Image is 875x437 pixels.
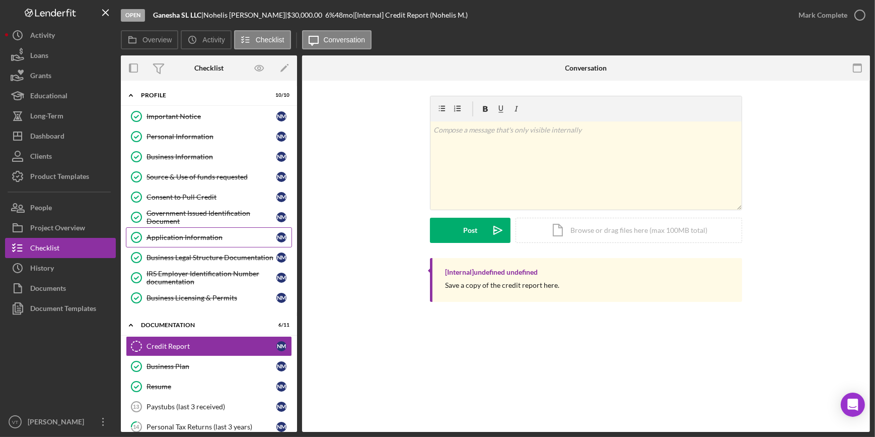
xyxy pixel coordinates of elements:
[126,336,292,356] a: Credit ReportNM
[5,412,116,432] button: VT[PERSON_NAME]
[445,268,538,276] div: [Internal] undefined undefined
[271,92,289,98] div: 10 / 10
[788,5,870,25] button: Mark Complete
[147,254,276,262] div: Business Legal Structure Documentation
[153,11,203,19] div: |
[147,153,276,161] div: Business Information
[147,233,276,241] div: Application Information
[203,11,287,19] div: Nohelis [PERSON_NAME] |
[30,126,64,149] div: Dashboard
[181,30,231,49] button: Activity
[287,11,325,19] div: $30,000.00
[133,404,139,410] tspan: 13
[5,238,116,258] button: Checklist
[276,232,286,242] div: N M
[126,356,292,377] a: Business PlanNM
[276,273,286,283] div: N M
[276,361,286,371] div: N M
[147,362,276,370] div: Business Plan
[30,146,52,169] div: Clients
[276,402,286,412] div: N M
[202,36,225,44] label: Activity
[126,127,292,147] a: Personal InformationNM
[276,293,286,303] div: N M
[126,147,292,167] a: Business InformationNM
[335,11,353,19] div: 48 mo
[147,209,276,225] div: Government Issued Identification Document
[30,106,63,129] div: Long-Term
[30,86,67,108] div: Educational
[30,198,52,220] div: People
[5,258,116,278] button: History
[276,422,286,432] div: N M
[126,187,292,207] a: Consent to Pull CreditNM
[30,298,96,321] div: Document Templates
[5,146,116,166] button: Clients
[25,412,91,434] div: [PERSON_NAME]
[353,11,468,19] div: | [Internal] Credit Report (Nohelis M.)
[126,417,292,437] a: 14Personal Tax Returns (last 3 years)NM
[30,45,48,68] div: Loans
[256,36,284,44] label: Checklist
[194,64,224,72] div: Checklist
[276,192,286,202] div: N M
[126,106,292,127] a: Important NoticeNM
[126,397,292,417] a: 13Paystubs (last 3 received)NM
[798,5,847,25] div: Mark Complete
[121,30,178,49] button: Overview
[12,419,18,425] text: VT
[841,393,865,417] div: Open Intercom Messenger
[133,423,140,430] tspan: 14
[325,11,335,19] div: 6 %
[271,322,289,328] div: 6 / 11
[5,198,116,218] button: People
[5,25,116,45] button: Activity
[565,64,607,72] div: Conversation
[147,173,276,181] div: Source & Use of funds requested
[126,167,292,187] a: Source & Use of funds requestedNM
[142,36,172,44] label: Overview
[141,322,264,328] div: Documentation
[276,253,286,263] div: N M
[141,92,264,98] div: Profile
[126,268,292,288] a: IRS Employer Identification Number documentationNM
[147,383,276,391] div: Resume
[30,278,66,301] div: Documents
[30,25,55,48] div: Activity
[324,36,366,44] label: Conversation
[5,66,116,86] a: Grants
[5,298,116,319] button: Document Templates
[147,270,276,286] div: IRS Employer Identification Number documentation
[234,30,291,49] button: Checklist
[147,112,276,120] div: Important Notice
[147,193,276,201] div: Consent to Pull Credit
[276,382,286,392] div: N M
[30,166,89,189] div: Product Templates
[5,126,116,146] button: Dashboard
[5,45,116,66] a: Loans
[276,152,286,162] div: N M
[5,218,116,238] button: Project Overview
[126,247,292,268] a: Business Legal Structure DocumentationNM
[147,403,276,411] div: Paystubs (last 3 received)
[5,106,116,126] button: Long-Term
[30,218,85,240] div: Project Overview
[126,227,292,247] a: Application InformationNM
[147,423,276,431] div: Personal Tax Returns (last 3 years)
[121,9,145,22] div: Open
[30,66,51,88] div: Grants
[5,166,116,186] button: Product Templates
[5,278,116,298] button: Documents
[126,207,292,227] a: Government Issued Identification DocumentNM
[302,30,372,49] button: Conversation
